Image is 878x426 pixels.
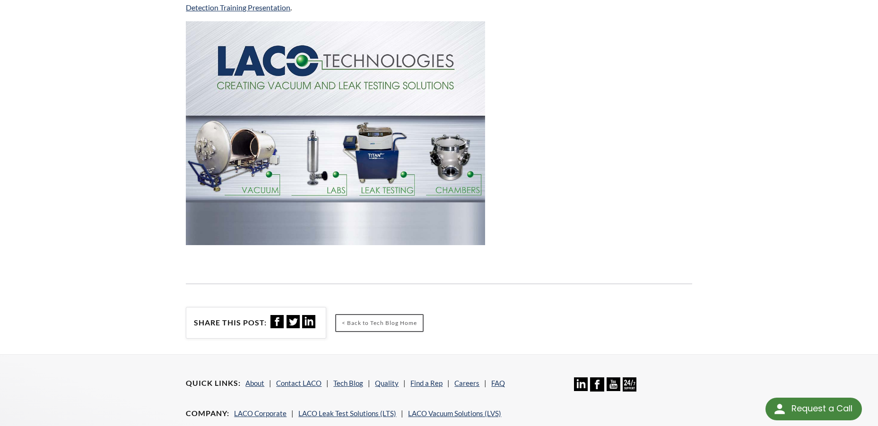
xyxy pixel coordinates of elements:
h4: Share this post: [194,318,267,328]
a: About [245,379,264,387]
a: Contact LACO [276,379,322,387]
a: Tech Blog [333,379,363,387]
a: 24/7 Support [623,384,636,393]
a: LACO Leak Test Solutions (LTS) [298,409,396,417]
img: round button [772,401,787,417]
img: LACO_Leak_Detection_Training_Presentation-1.jpg [186,21,485,245]
h4: Quick Links [186,378,241,388]
a: < Back to Tech Blog Home [335,314,424,332]
h4: Company [186,409,229,418]
div: Request a Call [765,398,862,420]
a: LACO Corporate [234,409,287,417]
a: Careers [454,379,479,387]
a: Find a Rep [410,379,443,387]
a: Quality [375,379,399,387]
a: LACO Vacuum Solutions (LVS) [408,409,501,417]
a: FAQ [491,379,505,387]
img: 24/7 Support Icon [623,377,636,391]
div: Request a Call [791,398,852,419]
